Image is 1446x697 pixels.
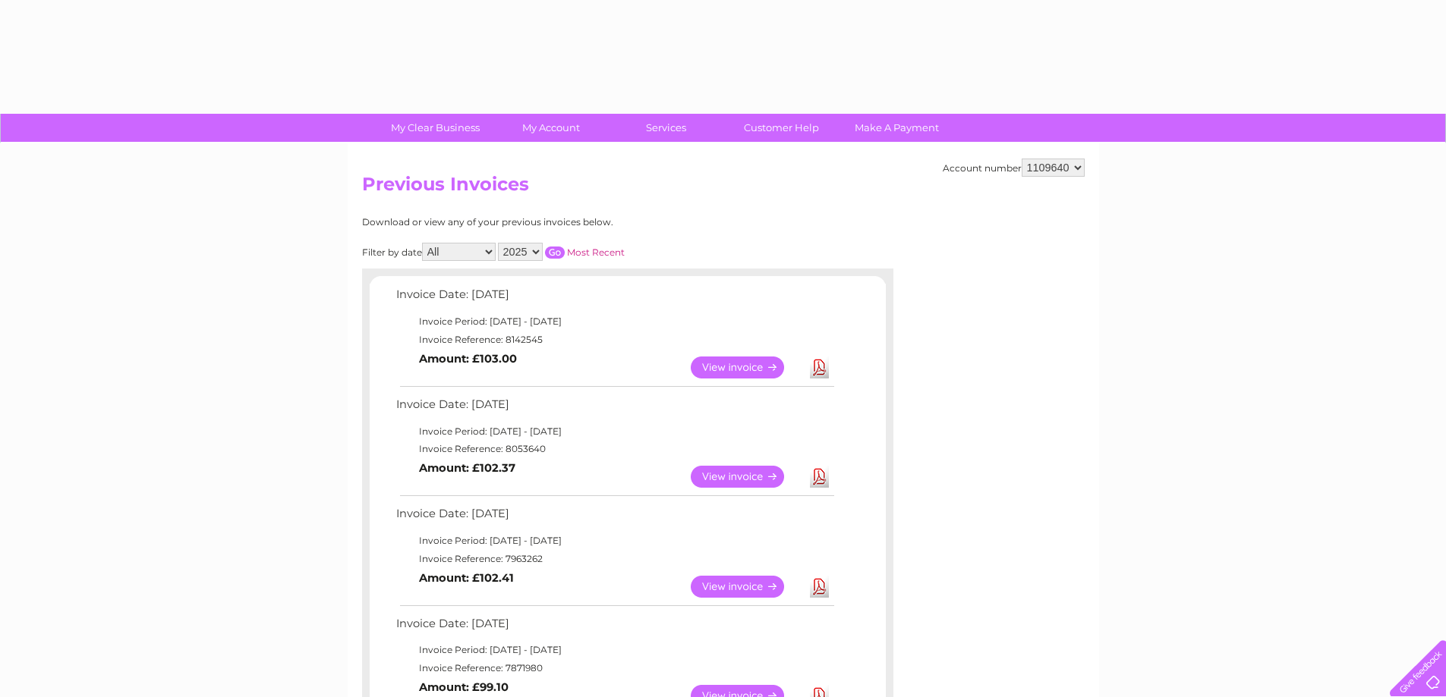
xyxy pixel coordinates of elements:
[392,312,836,331] td: Invoice Period: [DATE] - [DATE]
[691,576,802,598] a: View
[691,356,802,378] a: View
[392,550,836,568] td: Invoice Reference: 7963262
[719,114,844,142] a: Customer Help
[419,461,515,475] b: Amount: £102.37
[362,243,761,261] div: Filter by date
[392,394,836,422] td: Invoice Date: [DATE]
[567,246,625,258] a: Most Recent
[419,352,517,366] b: Amount: £103.00
[362,217,761,228] div: Download or view any of your previous invoices below.
[810,356,829,378] a: Download
[392,614,836,642] td: Invoice Date: [DATE]
[691,466,802,488] a: View
[834,114,959,142] a: Make A Payment
[392,331,836,349] td: Invoice Reference: 8142545
[392,641,836,659] td: Invoice Period: [DATE] - [DATE]
[362,174,1085,203] h2: Previous Invoices
[392,440,836,458] td: Invoice Reference: 8053640
[373,114,498,142] a: My Clear Business
[810,576,829,598] a: Download
[810,466,829,488] a: Download
[488,114,613,142] a: My Account
[419,571,514,585] b: Amount: £102.41
[943,159,1085,177] div: Account number
[419,680,509,694] b: Amount: £99.10
[392,532,836,550] td: Invoice Period: [DATE] - [DATE]
[392,504,836,532] td: Invoice Date: [DATE]
[603,114,729,142] a: Services
[392,659,836,677] td: Invoice Reference: 7871980
[392,422,836,441] td: Invoice Period: [DATE] - [DATE]
[392,284,836,312] td: Invoice Date: [DATE]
